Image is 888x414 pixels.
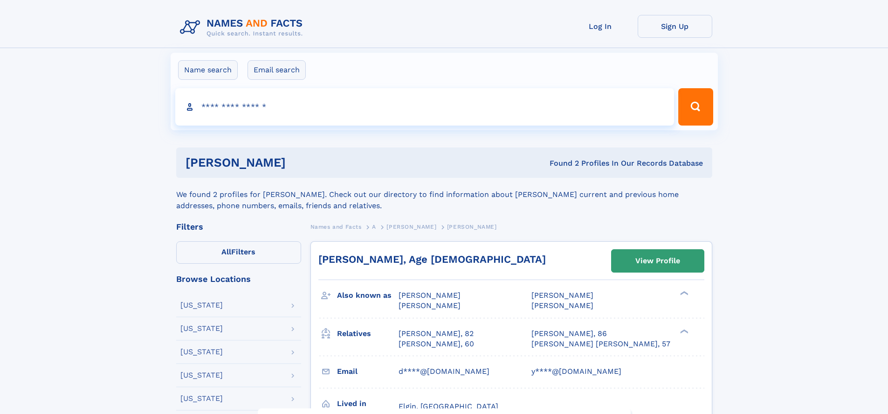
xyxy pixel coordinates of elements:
span: A [372,224,376,230]
div: [US_STATE] [180,348,223,356]
h3: Lived in [337,396,399,412]
a: [PERSON_NAME], Age [DEMOGRAPHIC_DATA] [318,253,546,265]
span: Elgin, [GEOGRAPHIC_DATA] [399,402,498,411]
span: [PERSON_NAME] [447,224,497,230]
span: [PERSON_NAME] [386,224,436,230]
a: [PERSON_NAME] [PERSON_NAME], 57 [531,339,670,349]
div: [US_STATE] [180,372,223,379]
img: Logo Names and Facts [176,15,310,40]
h3: Also known as [337,288,399,303]
div: Browse Locations [176,275,301,283]
span: All [221,247,231,256]
span: [PERSON_NAME] [531,301,593,310]
h3: Relatives [337,326,399,342]
div: View Profile [635,250,680,272]
div: Found 2 Profiles In Our Records Database [418,158,703,168]
input: search input [175,88,675,126]
label: Name search [178,60,238,80]
label: Email search [248,60,306,80]
a: A [372,221,376,232]
a: Sign Up [638,15,712,38]
span: [PERSON_NAME] [531,291,593,300]
div: [US_STATE] [180,325,223,332]
span: [PERSON_NAME] [399,301,461,310]
label: Filters [176,241,301,264]
a: View Profile [612,250,704,272]
h3: Email [337,364,399,379]
div: Filters [176,223,301,231]
div: We found 2 profiles for [PERSON_NAME]. Check out our directory to find information about [PERSON_... [176,178,712,211]
h1: [PERSON_NAME] [186,157,418,168]
div: ❯ [678,328,689,334]
button: Search Button [678,88,713,126]
a: [PERSON_NAME], 60 [399,339,474,349]
div: [US_STATE] [180,395,223,402]
div: ❯ [678,290,689,296]
a: Log In [563,15,638,38]
a: [PERSON_NAME] [386,221,436,232]
span: [PERSON_NAME] [399,291,461,300]
div: [US_STATE] [180,302,223,309]
a: [PERSON_NAME], 86 [531,329,607,339]
a: [PERSON_NAME], 82 [399,329,474,339]
a: Names and Facts [310,221,362,232]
